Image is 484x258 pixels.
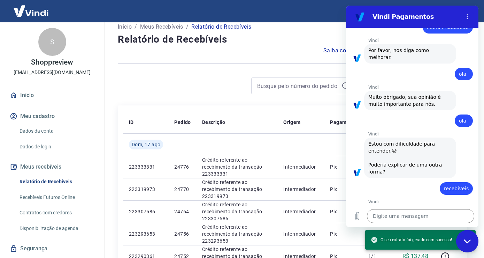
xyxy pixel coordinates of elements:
p: 223319973 [129,186,163,193]
p: 223307586 [129,208,163,215]
button: Meu cadastro [8,109,96,124]
p: Shoppreview [31,59,73,66]
button: Meus recebíveis [8,159,96,175]
img: Vindi [8,0,54,22]
span: Dom, 17 ago [132,141,160,148]
p: Pagamento [330,119,357,126]
a: Início [8,88,96,103]
p: 24770 [174,186,191,193]
p: Intermediador [283,230,319,237]
p: ID [129,119,134,126]
p: Intermediador [283,208,319,215]
p: 24764 [174,208,191,215]
a: Contratos com credores [17,206,96,220]
p: 223293653 [129,230,163,237]
p: Pix [330,230,357,237]
iframe: Botão para abrir a janela de mensagens, conversa em andamento [456,230,478,252]
h4: Relatório de Recebíveis [118,32,467,46]
iframe: Janela de mensagens [346,6,478,227]
span: O seu extrato foi gerado com sucesso! [371,236,452,243]
a: Disponibilização de agenda [17,221,96,236]
a: Dados da conta [17,124,96,138]
p: 24756 [174,230,191,237]
p: Relatório de Recebíveis [191,23,251,31]
p: Origem [283,119,300,126]
p: 24776 [174,163,191,170]
p: Pix [330,208,357,215]
p: 223333331 [129,163,163,170]
a: Segurança [8,241,96,256]
p: R$ 360,50 [402,230,429,238]
p: Crédito referente ao recebimento da transação 223319973 [202,179,272,200]
p: / [186,23,189,31]
p: Descrição [202,119,225,126]
p: Crédito referente ao recebimento da transação 223333331 [202,156,272,177]
p: Intermediador [283,163,319,170]
a: Início [118,23,132,31]
p: Pedido [174,119,191,126]
input: Busque pelo número do pedido [257,81,339,91]
a: Saiba como funciona a programação dos recebimentos [323,46,467,55]
a: Dados de login [17,140,96,154]
p: Crédito referente ao recebimento da transação 223307586 [202,201,272,222]
a: Meus Recebíveis [140,23,183,31]
div: S [38,28,66,56]
p: Intermediador [283,186,319,193]
p: Pix [330,186,357,193]
p: Pix [330,163,357,170]
p: Crédito referente ao recebimento da transação 223293653 [202,223,272,244]
button: Sair [451,5,476,18]
a: Relatório de Recebíveis [17,175,96,189]
a: Recebíveis Futuros Online [17,190,96,205]
p: / [135,23,137,31]
p: [EMAIL_ADDRESS][DOMAIN_NAME] [14,69,91,76]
